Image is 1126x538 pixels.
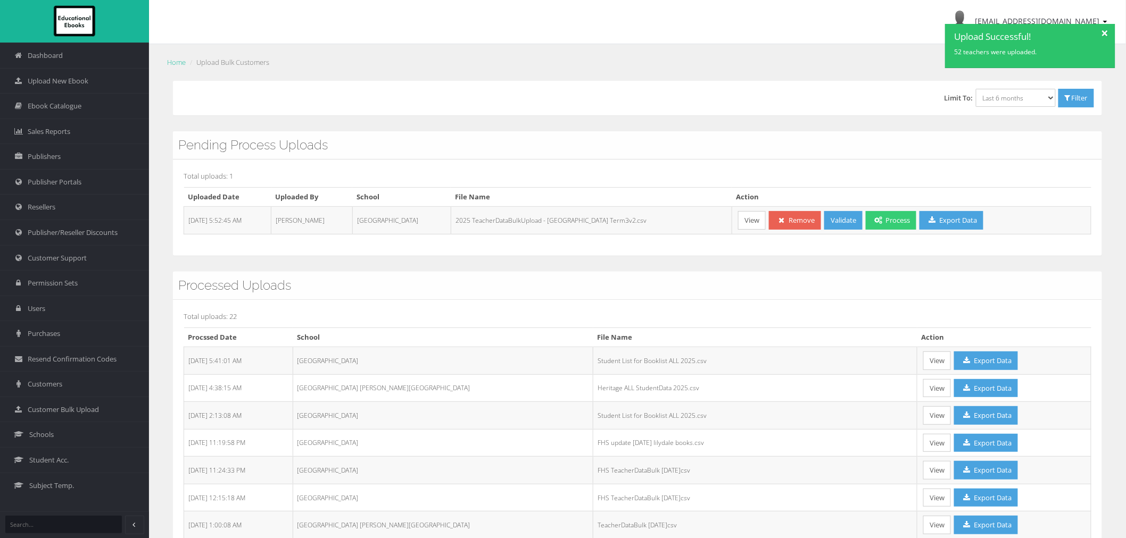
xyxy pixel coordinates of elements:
[923,406,951,425] a: View
[955,30,1096,47] span: Upload Successful!
[5,516,122,533] input: Search...
[955,47,1096,57] p: 52 teachers were uploaded.
[593,457,917,484] td: FHS TeacherDataBulk [DATE]csv
[184,187,271,206] th: Uploaded Date
[184,206,271,234] td: [DATE] 5:52:45 AM
[184,402,293,430] td: [DATE] 2:13:08 AM
[184,170,1091,182] p: Total uploads: 1
[28,228,118,238] span: Publisher/Reseller Discounts
[866,211,916,230] a: Process
[1058,89,1094,107] a: Filter
[954,351,1018,370] a: Export Data
[293,429,593,457] td: [GEOGRAPHIC_DATA]
[593,347,917,375] td: Student List for Booklist ALL 2025.csv
[28,379,62,389] span: Customers
[28,253,87,263] span: Customer Support
[178,279,1097,292] h3: Processed Uploads
[184,484,293,511] td: [DATE] 12:15:18 AM
[28,405,99,415] span: Customer Bulk Upload
[352,206,451,234] td: [GEOGRAPHIC_DATA]
[593,429,917,457] td: FHS update [DATE] lilydale books.csv
[184,347,293,375] td: [DATE] 5:41:01 AM
[187,57,269,68] li: Upload Bulk Customers
[975,16,1100,26] span: [EMAIL_ADDRESS][DOMAIN_NAME]
[451,206,732,234] td: 2025 TeacherDataBulkUpload - [GEOGRAPHIC_DATA] Term3v2.csv
[28,127,70,137] span: Sales Reports
[293,374,593,402] td: [GEOGRAPHIC_DATA] [PERSON_NAME][GEOGRAPHIC_DATA]
[28,202,55,212] span: Resellers
[917,328,1091,347] th: Action
[352,187,451,206] th: School
[954,489,1018,507] a: Export Data
[28,101,81,111] span: Ebook Catalogue
[954,461,1018,480] a: Export Data
[29,430,54,440] span: Schools
[293,484,593,511] td: [GEOGRAPHIC_DATA]
[732,187,1091,206] th: Action
[954,379,1018,398] a: Export Data
[28,152,61,162] span: Publishers
[28,278,78,288] span: Permission Sets
[824,211,863,230] a: Validate
[28,354,117,364] span: Resend Confirmation Codes
[184,374,293,402] td: [DATE] 4:38:15 AM
[28,51,63,61] span: Dashboard
[28,76,88,86] span: Upload New Ebook
[954,434,1018,452] a: Export Data
[293,328,593,347] th: School
[451,187,732,206] th: File Name
[271,206,353,234] td: [PERSON_NAME]
[945,93,973,104] label: Limit To:
[593,328,917,347] th: File Name
[28,304,45,314] span: Users
[293,402,593,430] td: [GEOGRAPHIC_DATA]
[271,187,353,206] th: Uploaded By
[923,351,951,370] a: View
[29,455,69,465] span: Student Acc.
[954,406,1018,425] a: Export Data
[593,402,917,430] td: Student List for Booklist ALL 2025.csv
[293,457,593,484] td: [GEOGRAPHIC_DATA]
[593,484,917,511] td: FHS TeacherDataBulk [DATE]csv
[28,329,60,339] span: Purchases
[923,379,951,398] a: View
[947,9,973,35] img: Avatar
[29,481,74,491] span: Subject Temp.
[184,457,293,484] td: [DATE] 11:24:33 PM
[923,516,951,534] a: View
[293,347,593,375] td: [GEOGRAPHIC_DATA]
[184,310,1091,322] p: Total uploads: 22
[593,374,917,402] td: Heritage ALL StudentData 2025.csv
[954,516,1018,534] a: Export Data
[167,57,186,67] a: Home
[923,461,951,480] a: View
[923,434,951,452] a: View
[28,177,81,187] span: Publisher Portals
[184,429,293,457] td: [DATE] 11:19:58 PM
[184,328,293,347] th: Procssed Date
[178,138,1097,152] h3: Pending Process Uploads
[920,211,983,230] a: Export Data
[769,211,821,230] a: Remove
[738,211,766,230] a: View
[923,489,951,507] a: View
